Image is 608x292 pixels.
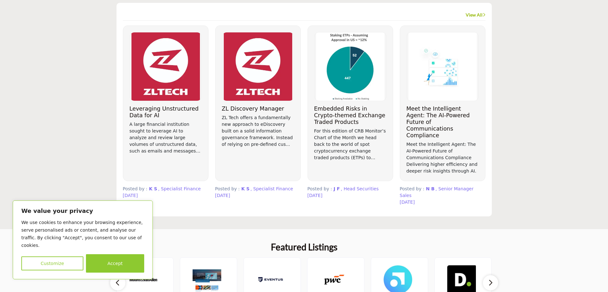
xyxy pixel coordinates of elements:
a: View All [466,12,485,18]
p: For this edition of CRB Monitor’s Chart of the Month we head back to the world of spot cryptocurr... [314,128,386,161]
span: [DATE] [215,193,230,198]
span: , Specialist Finance [251,186,293,191]
h2: Featured Listings [271,242,337,253]
img: Logo of CRB Monitor, click to view details [315,32,386,101]
p: Meet the Intelligent Agent: The AI-Powered Future of Communications Compliance Delivering higher ... [407,141,479,174]
p: We value your privacy [21,207,144,215]
p: A large financial institution sought to leverage AI to analyze and review large volumes of unstru... [130,121,202,154]
button: Accept [86,254,144,273]
span: N [426,186,430,191]
h3: Embedded Risks in Crypto-themed Exchange Traded Products [314,105,386,126]
span: J [334,186,335,191]
h3: Leveraging Unstructured Data for AI [130,105,202,119]
span: K [149,186,152,191]
p: Posted by : [123,186,209,192]
img: Logo of ZL Technologies, Inc., click to view details [222,32,294,101]
img: Logo of ZL Technologies, Inc., click to view details [130,32,201,101]
p: Posted by : [215,186,301,192]
span: , Senior Manager Sales [400,186,474,198]
button: Customize [21,256,83,270]
img: Logo of Smarsh, click to view details [407,32,478,101]
span: [DATE] [400,200,415,205]
span: B [431,186,435,191]
span: S [154,186,157,191]
span: , Specialist Finance [158,186,201,191]
p: Posted by : [400,186,485,199]
h3: ZL Discovery Manager [222,105,294,112]
span: S [246,186,250,191]
h3: Meet the Intelligent Agent: The AI-Powered Future of Communications Compliance [407,105,479,139]
span: K [241,186,245,191]
span: F [337,186,340,191]
span: , Head Securities [341,186,379,191]
p: We use cookies to enhance your browsing experience, serve personalised ads or content, and analys... [21,219,144,249]
p: ZL Tech offers a fundamentally new approach to eDiscovery built on a solid information governance... [222,114,294,148]
p: Posted by : [308,186,393,192]
span: [DATE] [123,193,138,198]
span: [DATE] [308,193,322,198]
